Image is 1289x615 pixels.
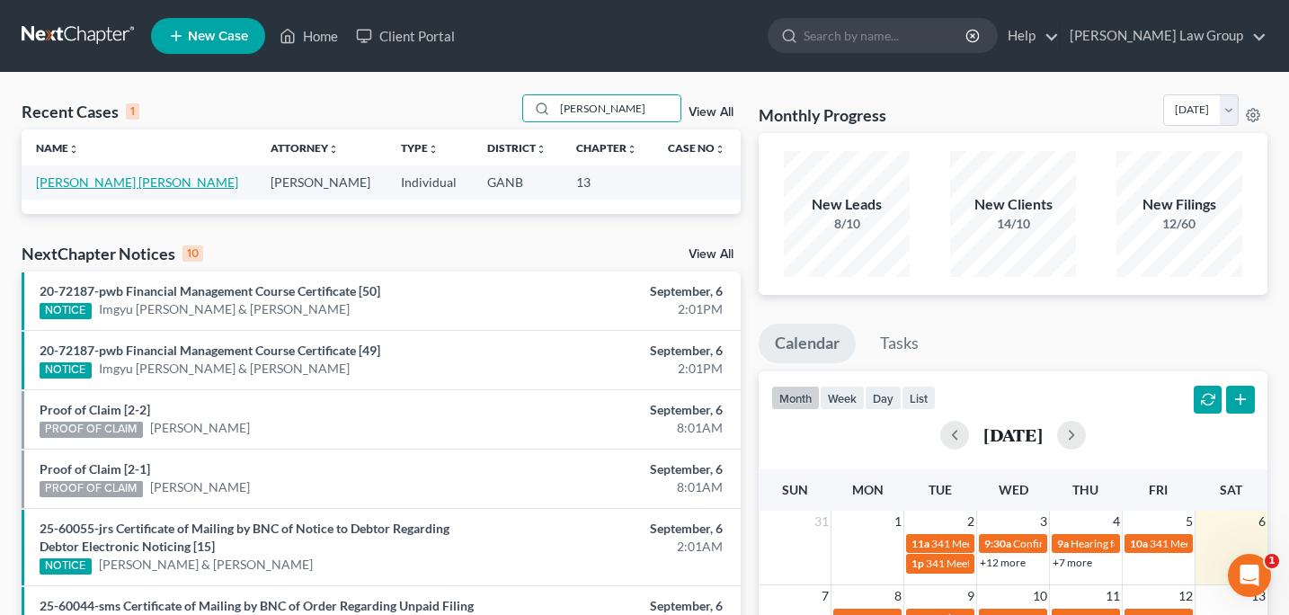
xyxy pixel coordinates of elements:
span: 3 [1038,511,1049,532]
a: Help [999,20,1059,52]
div: NextChapter Notices [22,243,203,264]
a: Case Nounfold_more [668,141,725,155]
a: View All [689,248,733,261]
i: unfold_more [715,144,725,155]
span: Sun [782,482,808,497]
span: 11 [1104,585,1122,607]
i: unfold_more [328,144,339,155]
h3: Monthly Progress [759,104,886,126]
div: 8:01AM [507,419,723,437]
div: 12/60 [1116,215,1242,233]
a: Proof of Claim [2-1] [40,461,150,477]
span: 1p [911,557,924,570]
div: NOTICE [40,303,92,319]
button: list [902,386,936,410]
a: +12 more [980,556,1026,569]
a: Attorneyunfold_more [271,141,339,155]
iframe: Intercom live chat [1228,554,1271,597]
button: day [865,386,902,410]
button: month [771,386,820,410]
div: September, 6 [507,520,723,538]
a: 25-60055-jrs Certificate of Mailing by BNC of Notice to Debtor Regarding Debtor Electronic Notici... [40,521,449,554]
a: +7 more [1053,556,1092,569]
a: Typeunfold_more [401,141,439,155]
span: Sat [1220,482,1242,497]
a: Proof of Claim [2-2] [40,402,150,417]
span: Confirmation Hearing for [PERSON_NAME] [1013,537,1219,550]
a: [PERSON_NAME] & [PERSON_NAME] [99,556,313,574]
span: 10a [1130,537,1148,550]
span: 11a [911,537,929,550]
a: [PERSON_NAME] [150,478,250,496]
span: 10 [1031,585,1049,607]
div: 10 [182,245,203,262]
button: week [820,386,865,410]
span: Thu [1072,482,1098,497]
div: 2:01AM [507,538,723,556]
td: Individual [387,165,472,199]
span: Tue [929,482,952,497]
div: 8/10 [784,215,910,233]
a: Chapterunfold_more [576,141,637,155]
div: 8:01AM [507,478,723,496]
div: NOTICE [40,558,92,575]
a: Imgyu [PERSON_NAME] & [PERSON_NAME] [99,360,350,378]
input: Search by name... [555,95,680,121]
span: Hearing for Kannathaporn [PERSON_NAME] [1071,537,1282,550]
div: September, 6 [507,282,723,300]
span: 1 [893,511,903,532]
div: 2:01PM [507,360,723,378]
a: [PERSON_NAME] Law Group [1061,20,1267,52]
div: NOTICE [40,362,92,379]
div: 2:01PM [507,300,723,318]
a: Districtunfold_more [487,141,547,155]
a: Tasks [864,324,935,363]
span: 9 [965,585,976,607]
td: 13 [562,165,653,199]
div: PROOF OF CLAIM [40,422,143,438]
div: New Filings [1116,194,1242,215]
td: GANB [473,165,563,199]
span: Mon [852,482,884,497]
td: [PERSON_NAME] [256,165,387,199]
div: PROOF OF CLAIM [40,481,143,497]
div: September, 6 [507,342,723,360]
div: September, 6 [507,401,723,419]
h2: [DATE] [983,425,1043,444]
input: Search by name... [804,19,968,52]
span: 9:30a [984,537,1011,550]
a: Client Portal [347,20,464,52]
a: Calendar [759,324,856,363]
i: unfold_more [68,144,79,155]
div: New Clients [950,194,1076,215]
div: 1 [126,103,139,120]
span: 8 [893,585,903,607]
i: unfold_more [536,144,547,155]
span: 7 [820,585,831,607]
a: Home [271,20,347,52]
span: 31 [813,511,831,532]
span: New Case [188,30,248,43]
span: 9a [1057,537,1069,550]
a: 20-72187-pwb Financial Management Course Certificate [49] [40,343,380,358]
span: Fri [1149,482,1168,497]
i: unfold_more [428,144,439,155]
span: 5 [1184,511,1195,532]
div: September, 6 [507,460,723,478]
span: 6 [1257,511,1267,532]
div: September, 6 [507,597,723,615]
span: 12 [1177,585,1195,607]
span: Wed [999,482,1028,497]
a: View All [689,106,733,119]
a: Imgyu [PERSON_NAME] & [PERSON_NAME] [99,300,350,318]
a: [PERSON_NAME] [150,419,250,437]
span: 4 [1111,511,1122,532]
span: 2 [965,511,976,532]
span: 1 [1265,554,1279,568]
i: unfold_more [627,144,637,155]
a: Nameunfold_more [36,141,79,155]
a: [PERSON_NAME] [PERSON_NAME] [36,174,238,190]
div: 14/10 [950,215,1076,233]
a: 20-72187-pwb Financial Management Course Certificate [50] [40,283,380,299]
div: New Leads [784,194,910,215]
